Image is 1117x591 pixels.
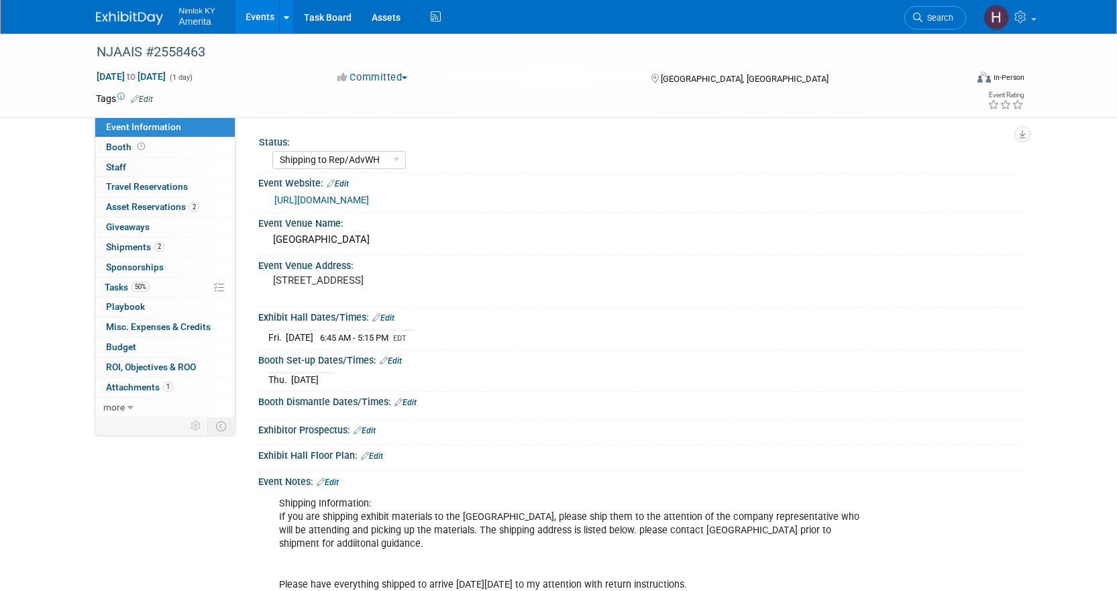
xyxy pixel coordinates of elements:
span: Misc. Expenses & Credits [106,321,211,332]
span: Attachments [106,382,173,392]
a: Edit [354,426,376,435]
a: Budget [95,337,235,357]
a: ROI, Objectives & ROO [95,358,235,377]
a: Edit [380,356,402,366]
span: 2 [154,241,164,252]
span: Budget [106,341,136,352]
span: [DATE] [DATE] [96,70,166,83]
div: Event Rating [988,92,1024,99]
a: Edit [131,95,153,104]
td: [DATE] [291,373,319,387]
span: Booth [106,142,148,152]
a: Misc. Expenses & Credits [95,317,235,337]
td: Tags [96,92,153,105]
a: Edit [317,478,339,487]
a: Attachments1 [95,378,235,397]
a: Travel Reservations [95,177,235,197]
span: 6:45 AM - 5:15 PM [320,333,388,343]
td: [DATE] [286,330,313,344]
div: Event Notes: [258,472,1022,489]
span: (1 day) [168,73,193,82]
span: 50% [131,282,150,292]
span: more [103,402,125,413]
span: Tasks [105,282,150,292]
span: EDT [393,334,407,343]
div: Event Venue Address: [258,256,1022,272]
a: Edit [394,398,417,407]
span: 2 [189,202,199,212]
span: Amerita [179,16,211,27]
button: Committed [333,70,413,85]
a: [URL][DOMAIN_NAME] [274,195,369,205]
div: Exhibit Hall Dates/Times: [258,307,1022,325]
div: Event Website: [258,173,1022,191]
span: Playbook [106,301,145,312]
span: Travel Reservations [106,181,188,192]
span: Giveaways [106,221,150,232]
span: ROI, Objectives & ROO [106,362,196,372]
a: Playbook [95,297,235,317]
a: Edit [327,179,349,189]
td: Fri. [268,330,286,344]
div: [GEOGRAPHIC_DATA] [268,229,1012,250]
div: Booth Set-up Dates/Times: [258,350,1022,368]
div: Exhibit Hall Floor Plan: [258,445,1022,463]
a: Booth [95,138,235,157]
a: Staff [95,158,235,177]
a: Edit [372,313,394,323]
div: Event Format [887,70,1025,90]
a: more [95,398,235,417]
a: Search [904,6,966,30]
img: Format-Inperson.png [977,72,991,83]
span: Booth not reserved yet [135,142,148,152]
pre: [STREET_ADDRESS] [273,274,562,286]
div: In-Person [993,72,1024,83]
td: Personalize Event Tab Strip [184,417,208,435]
span: Event Information [106,121,181,132]
td: Toggle Event Tabs [207,417,235,435]
span: [GEOGRAPHIC_DATA], [GEOGRAPHIC_DATA] [661,74,829,84]
a: Asset Reservations2 [95,197,235,217]
span: 1 [163,382,173,392]
span: Sponsorships [106,262,164,272]
div: Booth Dismantle Dates/Times: [258,392,1022,409]
a: Giveaways [95,217,235,237]
span: Asset Reservations [106,201,199,212]
span: Search [922,13,953,23]
div: Exhibitor Prospectus: [258,420,1022,437]
a: Edit [361,451,383,461]
div: NJAAIS #2558463 [92,40,946,64]
a: Shipments2 [95,237,235,257]
span: Staff [106,162,126,172]
td: Thu. [268,373,291,387]
span: Nimlok KY [179,3,215,17]
a: Tasks50% [95,278,235,297]
img: Hannah Durbin [983,5,1009,30]
img: ExhibitDay [96,11,163,25]
a: Event Information [95,117,235,137]
span: Shipments [106,241,164,252]
span: to [125,71,138,82]
div: Status: [259,132,1016,149]
a: Sponsorships [95,258,235,277]
div: Event Venue Name: [258,213,1022,230]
